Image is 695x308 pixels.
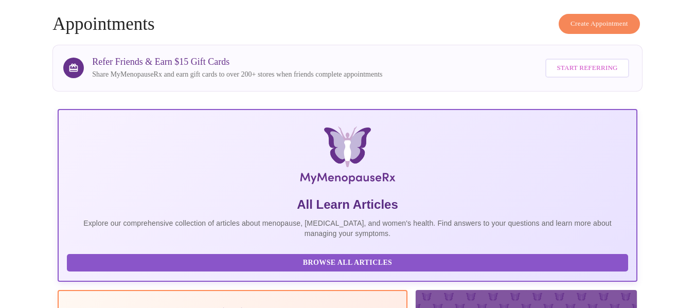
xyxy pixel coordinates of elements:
[92,57,382,67] h3: Refer Friends & Earn $15 Gift Cards
[543,53,631,83] a: Start Referring
[154,126,541,188] img: MyMenopauseRx Logo
[557,62,617,74] span: Start Referring
[67,196,628,213] h5: All Learn Articles
[559,14,640,34] button: Create Appointment
[77,257,618,269] span: Browse All Articles
[67,218,628,239] p: Explore our comprehensive collection of articles about menopause, [MEDICAL_DATA], and women's hea...
[67,254,628,272] button: Browse All Articles
[545,59,629,78] button: Start Referring
[571,18,628,30] span: Create Appointment
[67,258,631,266] a: Browse All Articles
[92,69,382,80] p: Share MyMenopauseRx and earn gift cards to over 200+ stores when friends complete appointments
[52,14,643,34] h4: Appointments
